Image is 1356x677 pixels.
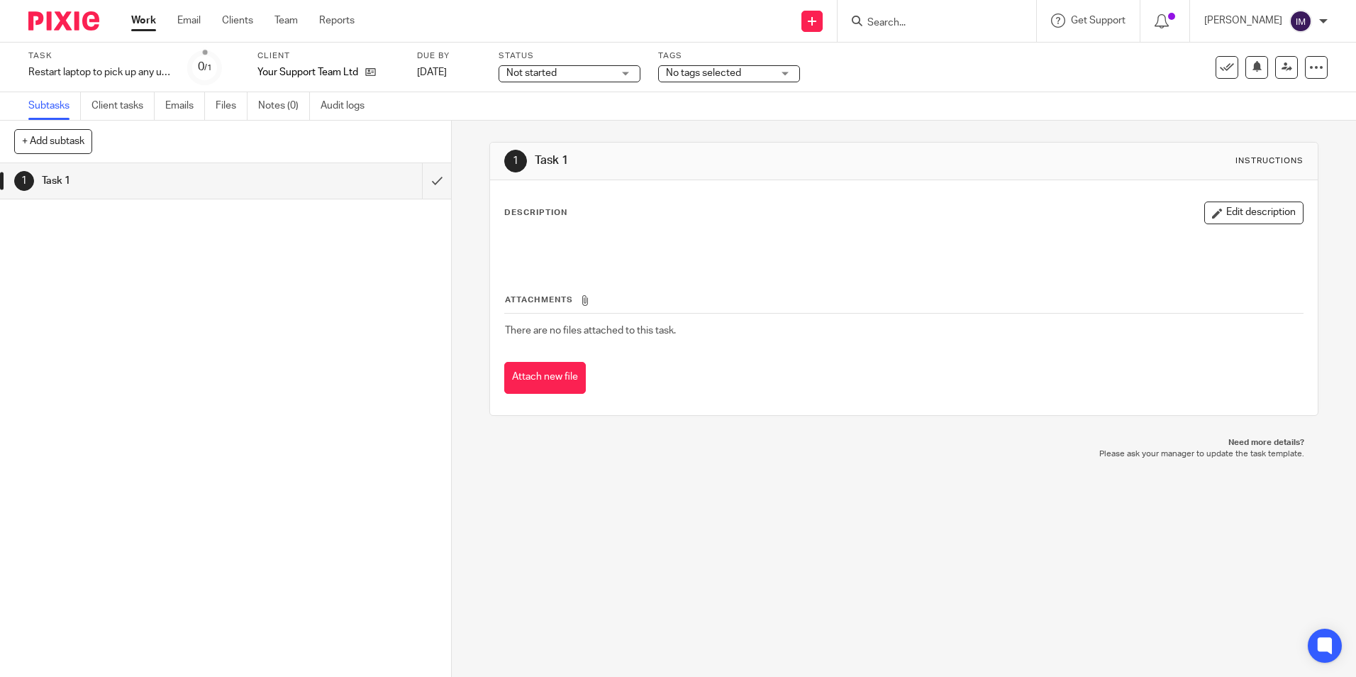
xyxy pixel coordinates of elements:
img: Pixie [28,11,99,31]
a: Notes (0) [258,92,310,120]
p: Your Support Team Ltd [257,65,358,79]
a: Reports [319,13,355,28]
a: Team [274,13,298,28]
h1: Task 1 [42,170,286,192]
small: /1 [204,64,212,72]
p: Description [504,207,567,219]
span: No tags selected [666,68,741,78]
label: Due by [417,50,481,62]
input: Search [866,17,994,30]
h1: Task 1 [535,153,934,168]
label: Client [257,50,399,62]
p: [PERSON_NAME] [1204,13,1282,28]
button: Edit description [1204,202,1304,224]
span: There are no files attached to this task. [505,326,676,336]
div: 1 [14,171,34,191]
a: Clients [222,13,253,28]
a: Client tasks [91,92,155,120]
a: Audit logs [321,92,375,120]
label: Status [499,50,640,62]
a: Work [131,13,156,28]
span: Not started [506,68,557,78]
div: Instructions [1235,155,1304,167]
a: Emails [165,92,205,120]
img: svg%3E [1289,10,1312,33]
a: Email [177,13,201,28]
div: 1 [504,150,527,172]
div: Restart laptop to pick up any updates Ian [28,65,170,79]
label: Tags [658,50,800,62]
a: Subtasks [28,92,81,120]
p: Need more details? [504,437,1304,448]
button: Attach new file [504,362,586,394]
a: Files [216,92,248,120]
span: [DATE] [417,67,447,77]
div: Restart laptop to pick up any updates [PERSON_NAME] [28,65,170,79]
span: Get Support [1071,16,1126,26]
p: Please ask your manager to update the task template. [504,448,1304,460]
button: + Add subtask [14,129,92,153]
span: Attachments [505,296,573,304]
div: 0 [198,59,212,75]
label: Task [28,50,170,62]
